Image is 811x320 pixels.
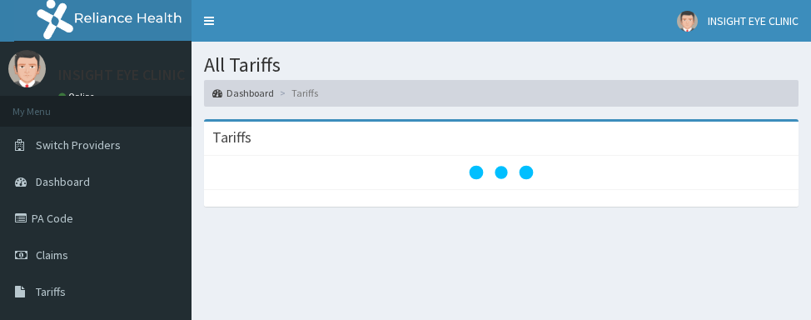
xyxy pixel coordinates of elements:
h1: All Tariffs [204,54,799,76]
svg: audio-loading [468,139,535,206]
span: INSIGHT EYE CLINIC [708,13,799,28]
span: Switch Providers [36,137,121,152]
img: User Image [677,11,698,32]
a: Dashboard [212,86,274,100]
h3: Tariffs [212,130,251,145]
span: Tariffs [36,284,66,299]
span: Claims [36,247,68,262]
img: User Image [8,50,46,87]
a: Online [58,91,98,102]
li: Tariffs [276,86,318,100]
span: Dashboard [36,174,90,189]
p: INSIGHT EYE CLINIC [58,67,185,82]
